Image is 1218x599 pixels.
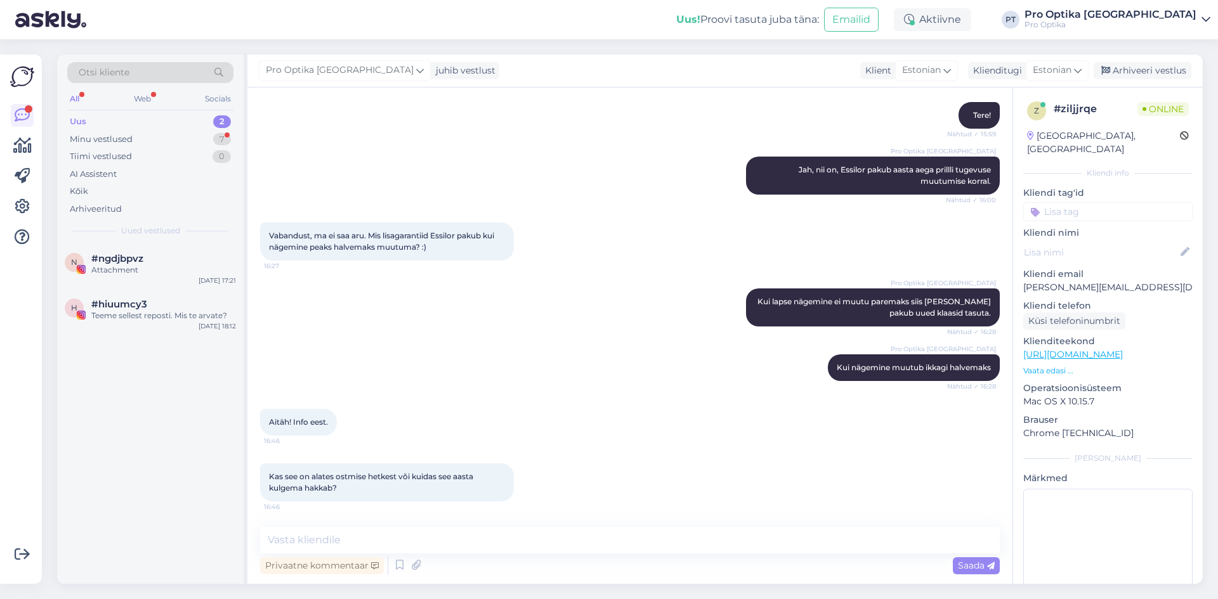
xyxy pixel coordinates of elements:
[1023,299,1193,312] p: Kliendi telefon
[1034,106,1039,115] span: z
[676,13,700,25] b: Uus!
[91,264,236,276] div: Attachment
[1023,382,1193,395] p: Operatsioonisüsteem
[79,66,129,79] span: Otsi kliente
[269,231,496,252] span: Vabandust, ma ei saa aru. Mis lisagarantiid Essilor pakub kui nägemine peaks halvemaks muutuma? :)
[973,110,991,120] span: Tere!
[1023,312,1125,330] div: Küsi telefoninumbrit
[1023,349,1123,360] a: [URL][DOMAIN_NAME]
[1023,167,1193,179] div: Kliendi info
[891,278,996,288] span: Pro Optika [GEOGRAPHIC_DATA]
[213,115,231,128] div: 2
[1023,472,1193,485] p: Märkmed
[1023,427,1193,440] p: Chrome [TECHNICAL_ID]
[947,327,996,337] span: Nähtud ✓ 16:28
[431,64,495,77] div: juhib vestlust
[860,64,891,77] div: Klient
[947,382,996,391] span: Nähtud ✓ 16:28
[260,557,384,574] div: Privaatne kommentaar
[70,150,132,163] div: Tiimi vestlused
[1094,62,1191,79] div: Arhiveeri vestlus
[799,165,993,186] span: Jah, nii on, Essilor pakub aasta aega prillli tugevuse muutumise korral.
[1025,20,1196,30] div: Pro Optika
[10,65,34,89] img: Askly Logo
[269,472,475,493] span: Kas see on alates ostmise hetkest või kuidas see aasta kulgema hakkab?
[71,303,77,312] span: h
[70,185,88,198] div: Kõik
[264,436,311,446] span: 16:46
[213,150,231,163] div: 0
[70,133,133,146] div: Minu vestlused
[1023,186,1193,200] p: Kliendi tag'id
[266,63,414,77] span: Pro Optika [GEOGRAPHIC_DATA]
[1024,245,1178,259] input: Lisa nimi
[1033,63,1071,77] span: Estonian
[676,12,819,27] div: Proovi tasuta juba täna:
[1025,10,1196,20] div: Pro Optika [GEOGRAPHIC_DATA]
[1023,395,1193,408] p: Mac OS X 10.15.7
[968,64,1022,77] div: Klienditugi
[958,560,995,571] span: Saada
[1054,101,1137,117] div: # ziljjrqe
[757,297,993,318] span: Kui lapse nägemine ei muutu paremaks siis [PERSON_NAME] pakub uued klaasid tasuta.
[947,129,996,139] span: Nähtud ✓ 15:59
[70,203,122,216] div: Arhiveeritud
[91,253,143,264] span: #ngdjbpvz
[213,133,231,146] div: 7
[121,225,180,236] span: Uued vestlused
[269,417,328,427] span: Aitäh! Info eest.
[946,195,996,205] span: Nähtud ✓ 16:00
[1137,102,1189,116] span: Online
[1023,281,1193,294] p: [PERSON_NAME][EMAIL_ADDRESS][DOMAIN_NAME]
[1002,11,1019,29] div: PT
[70,168,117,181] div: AI Assistent
[199,276,236,285] div: [DATE] 17:21
[264,261,311,271] span: 16:27
[1023,453,1193,464] div: [PERSON_NAME]
[202,91,233,107] div: Socials
[91,299,147,310] span: #hiuumcy3
[67,91,82,107] div: All
[1023,267,1193,281] p: Kliendi email
[70,115,86,128] div: Uus
[894,8,971,31] div: Aktiivne
[131,91,154,107] div: Web
[891,146,996,156] span: Pro Optika [GEOGRAPHIC_DATA]
[824,8,879,32] button: Emailid
[199,321,236,331] div: [DATE] 18:12
[1023,365,1193,377] p: Vaata edasi ...
[1023,335,1193,348] p: Klienditeekond
[71,257,77,267] span: n
[1023,226,1193,240] p: Kliendi nimi
[1023,413,1193,427] p: Brauser
[1025,10,1210,30] a: Pro Optika [GEOGRAPHIC_DATA]Pro Optika
[1027,129,1180,156] div: [GEOGRAPHIC_DATA], [GEOGRAPHIC_DATA]
[1023,202,1193,221] input: Lisa tag
[902,63,941,77] span: Estonian
[837,363,991,372] span: Kui nägemine muutub ikkagi halvemaks
[891,344,996,354] span: Pro Optika [GEOGRAPHIC_DATA]
[264,502,311,512] span: 16:46
[91,310,236,321] div: Teeme sellest reposti. Mis te arvate?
